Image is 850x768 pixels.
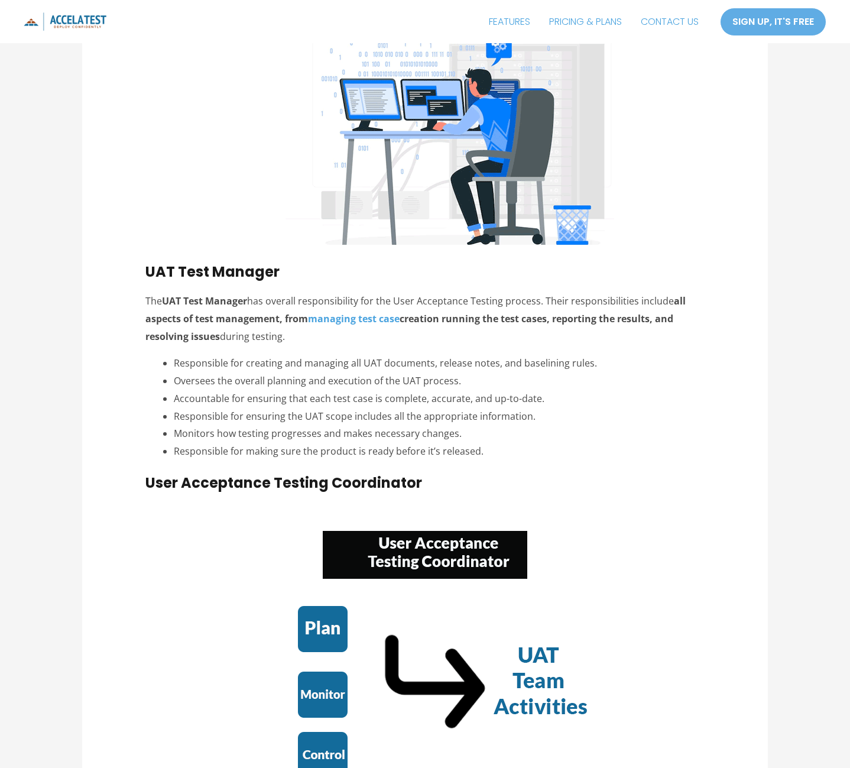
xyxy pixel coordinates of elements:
li: Oversees the overall planning and execution of the UAT process. [174,372,705,390]
a: PRICING & PLANS [540,7,631,37]
li: Responsible for creating and managing all UAT documents, release notes, and baselining rules. [174,355,705,372]
li: Responsible for making sure the product is ready before it’s released. [174,443,705,461]
li: Responsible for ensuring the UAT scope includes all the appropriate information. [174,408,705,426]
a: FEATURES [479,7,540,37]
nav: Site Navigation [479,7,708,37]
img: icon [24,12,106,31]
a: SIGN UP, IT'S FREE [720,8,826,36]
strong: UAT Test Manager [162,294,247,307]
li: Accountable for ensuring that each test case is complete, accurate, and up-to-date. [174,390,705,408]
strong: User Acceptance Testing Coordinator [145,473,422,492]
strong: UAT Test Manager [145,262,280,281]
li: Monitors how testing progresses and makes necessary changes. [174,425,705,443]
a: managing test case [308,312,400,325]
a: CONTACT US [631,7,708,37]
p: The has overall responsibility for the User Acceptance Testing process. Their responsibilities in... [145,293,705,345]
strong: all aspects of test management, from creation running the test cases, reporting the results, and ... [145,294,686,342]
